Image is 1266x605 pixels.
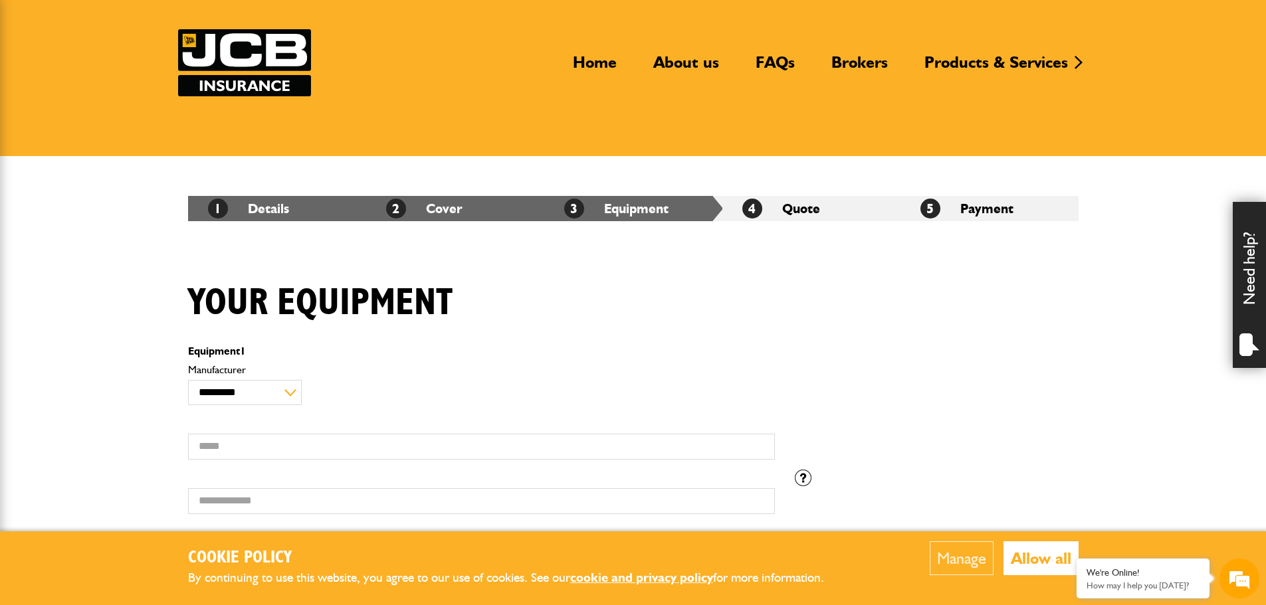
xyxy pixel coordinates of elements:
[386,199,406,218] span: 2
[570,570,713,585] a: cookie and privacy policy
[914,52,1078,83] a: Products & Services
[188,346,775,357] p: Equipment
[742,199,762,218] span: 4
[544,196,722,221] li: Equipment
[188,365,775,375] label: Manufacturer
[563,52,627,83] a: Home
[643,52,729,83] a: About us
[821,52,898,83] a: Brokers
[1087,567,1200,578] div: We're Online!
[746,52,805,83] a: FAQs
[188,568,846,588] p: By continuing to use this website, you agree to our use of cookies. See our for more information.
[900,196,1079,221] li: Payment
[208,201,289,216] a: 1Details
[1003,541,1079,575] button: Allow all
[722,196,900,221] li: Quote
[564,199,584,218] span: 3
[930,541,994,575] button: Manage
[1233,202,1266,368] div: Need help?
[188,548,846,568] h2: Cookie Policy
[208,199,228,218] span: 1
[386,201,463,216] a: 2Cover
[178,29,311,96] a: JCB Insurance Services
[1087,580,1200,590] p: How may I help you today?
[178,29,311,96] img: JCB Insurance Services logo
[240,345,246,357] span: 1
[920,199,940,218] span: 5
[188,281,453,325] h1: Your equipment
